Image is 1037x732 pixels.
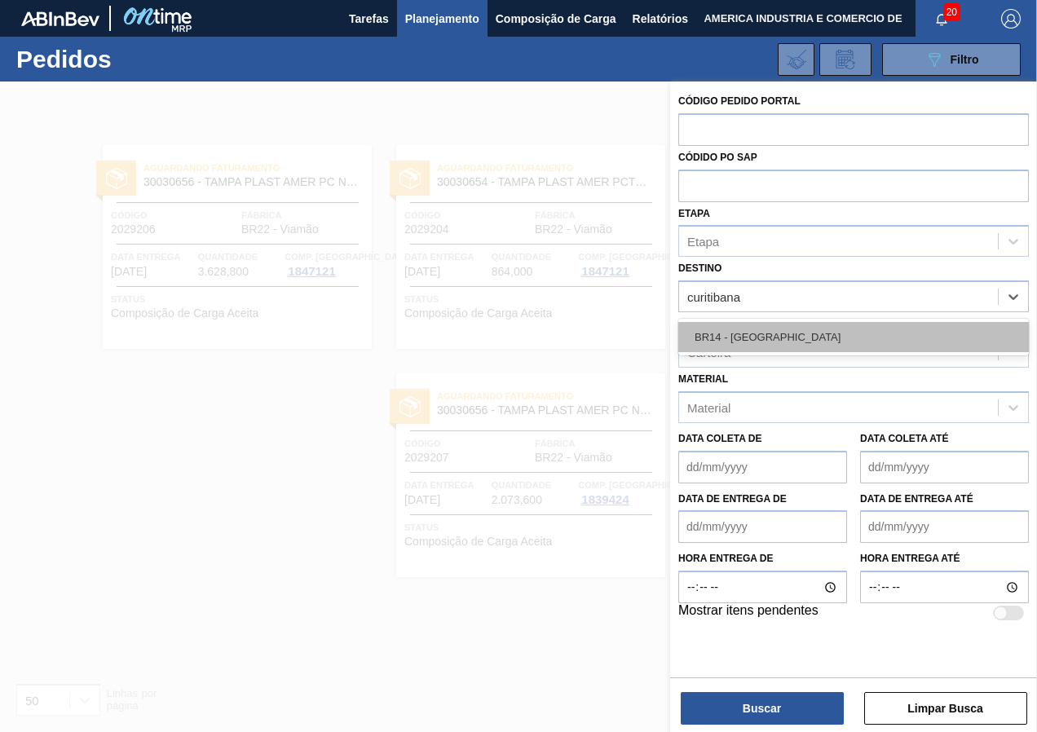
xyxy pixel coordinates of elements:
[778,43,814,76] div: Importar Negociações dos Pedidos
[678,510,847,543] input: dd/mm/yyyy
[860,451,1029,483] input: dd/mm/yyyy
[678,433,761,444] label: Data coleta de
[21,11,99,26] img: TNhmsLtSVTkK8tSr43FrP2fwEKptu5GPRR3wAAAABJRU5ErkJggg==
[951,53,979,66] span: Filtro
[860,493,973,505] label: Data de Entrega até
[860,510,1029,543] input: dd/mm/yyyy
[678,603,819,623] label: Mostrar itens pendentes
[678,318,729,329] label: Carteira
[633,9,688,29] span: Relatórios
[860,433,948,444] label: Data coleta até
[943,3,960,21] span: 20
[916,7,968,30] button: Notificações
[496,9,616,29] span: Composição de Carga
[678,373,728,385] label: Material
[678,208,710,219] label: Etapa
[405,9,479,29] span: Planejamento
[678,451,847,483] input: dd/mm/yyyy
[678,493,787,505] label: Data de Entrega de
[882,43,1021,76] button: Filtro
[349,9,389,29] span: Tarefas
[819,43,872,76] div: Solicitação de Revisão de Pedidos
[678,547,847,571] label: Hora entrega de
[16,50,241,68] h1: Pedidos
[687,400,730,414] div: Material
[678,95,801,107] label: Código Pedido Portal
[678,152,757,163] label: Códido PO SAP
[1001,9,1021,29] img: Logout
[678,262,721,274] label: Destino
[678,322,1029,352] div: BR14 - [GEOGRAPHIC_DATA]
[687,235,719,249] div: Etapa
[860,547,1029,571] label: Hora entrega até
